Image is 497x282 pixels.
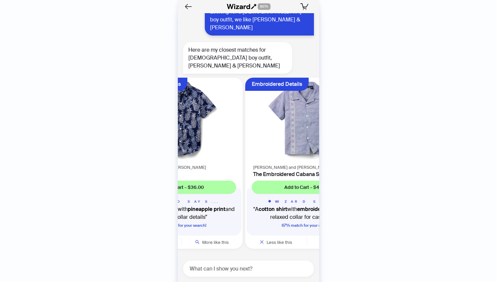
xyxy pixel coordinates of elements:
span: Add to Cart – $44.00 [284,184,329,190]
b: embroidered details [297,206,347,213]
span: BETA [258,3,271,10]
h5: WIZARD SAYS... [252,199,362,204]
span: Less like this [267,240,292,245]
span: search [195,240,200,244]
span: More like this [202,240,229,245]
h4: The Poplin Shirt [128,171,235,177]
span: [PERSON_NAME] and [PERSON_NAME] [253,165,332,170]
b: cotton shirt [259,206,287,213]
img: The Poplin Shirt [124,82,239,159]
h5: WIZARD SAYS... [126,199,236,204]
div: Embroidered Details [252,78,302,91]
span: 67 % match for your search! [282,223,332,228]
button: More like this [181,236,243,249]
q: A with and a relaxed collar for casual wear [252,205,362,221]
h4: The Embroidered Cabana Shirt [253,171,360,177]
span: 67 % match for your search! [156,223,206,228]
span: Add to Cart – $36.00 [159,184,204,190]
img: The Embroidered Cabana Shirt [249,82,364,159]
div: Here are my closest matches for [DEMOGRAPHIC_DATA] boy outfit, [PERSON_NAME] & [PERSON_NAME] [183,42,292,74]
button: Add to Cart – $36.00 [126,181,236,194]
button: Back [183,1,194,12]
b: pineapple print [188,206,225,213]
div: Looking for a [DEMOGRAPHIC_DATA] boy outfit, we like [PERSON_NAME] & [PERSON_NAME] [205,4,314,36]
span: close [260,240,264,244]
q: A shirt with and tailored collar details [126,205,236,221]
